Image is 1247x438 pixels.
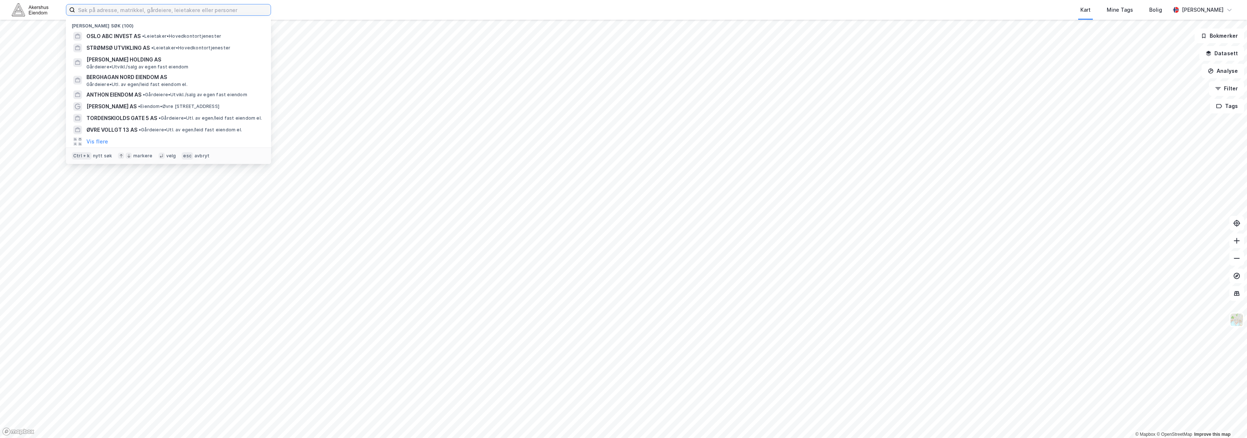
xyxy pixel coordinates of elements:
[86,44,150,52] span: STRØMSØ UTVIKLING AS
[1135,432,1155,437] a: Mapbox
[86,64,189,70] span: Gårdeiere • Utvikl./salg av egen fast eiendom
[138,104,219,109] span: Eiendom • Øvre [STREET_ADDRESS]
[86,73,262,82] span: BERGHAGAN NORD EIENDOM AS
[1080,5,1091,14] div: Kart
[166,153,176,159] div: velg
[86,126,137,134] span: ØVRE VOLLGT 13 AS
[1194,432,1231,437] a: Improve this map
[1230,313,1244,327] img: Z
[72,152,92,160] div: Ctrl + k
[143,92,247,98] span: Gårdeiere • Utvikl./salg av egen fast eiendom
[1210,403,1247,438] div: Kontrollprogram for chat
[151,45,153,50] span: •
[159,115,262,121] span: Gårdeiere • Utl. av egen/leid fast eiendom el.
[182,152,193,160] div: esc
[133,153,152,159] div: markere
[12,3,48,16] img: akershus-eiendom-logo.9091f326c980b4bce74ccdd9f866810c.svg
[1210,403,1247,438] iframe: Chat Widget
[142,33,144,39] span: •
[1182,5,1224,14] div: [PERSON_NAME]
[1202,64,1244,78] button: Analyse
[86,90,141,99] span: ANTHON EIENDOM AS
[93,153,112,159] div: nytt søk
[1195,29,1244,43] button: Bokmerker
[86,114,157,123] span: TORDENSKIOLDS GATE 5 AS
[139,127,141,132] span: •
[151,45,230,51] span: Leietaker • Hovedkontortjenester
[1107,5,1133,14] div: Mine Tags
[86,32,141,41] span: OSLO ABC INVEST AS
[1209,81,1244,96] button: Filter
[194,153,209,159] div: avbryt
[1157,432,1192,437] a: OpenStreetMap
[86,137,108,146] button: Vis flere
[2,427,34,436] a: Mapbox homepage
[75,4,271,15] input: Søk på adresse, matrikkel, gårdeiere, leietakere eller personer
[159,115,161,121] span: •
[86,82,188,87] span: Gårdeiere • Utl. av egen/leid fast eiendom el.
[142,33,221,39] span: Leietaker • Hovedkontortjenester
[86,55,262,64] span: [PERSON_NAME] HOLDING AS
[139,127,242,133] span: Gårdeiere • Utl. av egen/leid fast eiendom el.
[138,104,140,109] span: •
[66,17,271,30] div: [PERSON_NAME] søk (100)
[1199,46,1244,61] button: Datasett
[1149,5,1162,14] div: Bolig
[1210,99,1244,113] button: Tags
[86,102,137,111] span: [PERSON_NAME] AS
[143,92,145,97] span: •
